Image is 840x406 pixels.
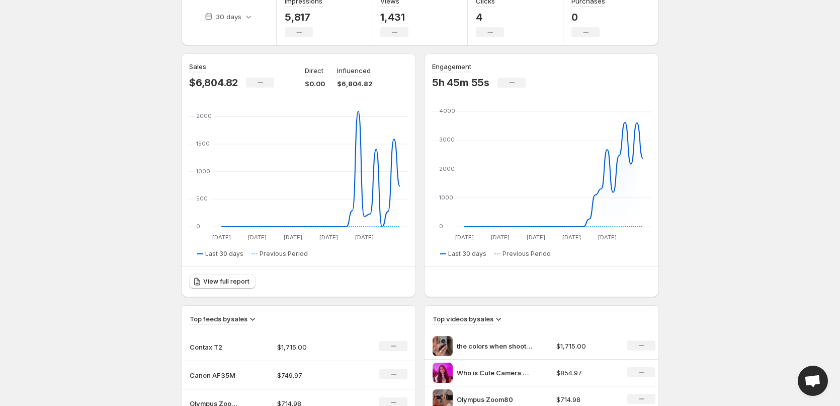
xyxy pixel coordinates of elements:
a: Open chat [798,366,828,396]
p: 5h 45m 55s [432,77,489,89]
text: 1000 [196,168,210,175]
p: $1,715.00 [556,341,616,351]
p: Direct [305,65,323,76]
text: 3000 [439,136,455,143]
text: 1500 [196,140,210,147]
p: the colors when shooting on film in summer onfilm contaxt2 35mm [457,341,532,351]
span: Last 30 days [205,250,243,258]
text: [DATE] [527,234,545,241]
p: Olympus Zoom80 [457,394,532,404]
text: 2000 [196,112,212,119]
img: the colors when shooting on film in summer onfilm contaxt2 35mm [433,336,453,356]
text: 1000 [439,194,453,201]
text: [DATE] [598,234,617,241]
span: View full report [203,278,249,286]
text: [DATE] [455,234,474,241]
span: Last 30 days [448,250,486,258]
text: [DATE] [355,234,374,241]
span: Previous Period [260,250,308,258]
p: Influenced [337,65,371,76]
p: 1,431 [380,11,408,23]
p: Contax T2 [190,342,240,352]
p: $6,804.82 [189,77,238,89]
p: 0 [571,11,605,23]
p: 4 [476,11,504,23]
p: $854.97 [556,368,616,378]
text: 4000 [439,107,455,114]
text: [DATE] [491,234,510,241]
text: 2000 [439,165,455,172]
p: $749.97 [277,370,349,380]
span: Previous Period [502,250,551,258]
p: Who is Cute Camera Co If youre thinking about getting into film photography look no further We ar... [457,368,532,378]
text: 0 [439,223,443,230]
h3: Engagement [432,61,471,72]
a: View full report [189,275,256,289]
text: 0 [196,223,200,230]
text: [DATE] [248,234,267,241]
h3: Top feeds by sales [190,314,247,324]
text: [DATE] [284,234,302,241]
text: [DATE] [562,234,581,241]
h3: Top videos by sales [433,314,493,324]
p: $0.00 [305,79,325,89]
p: $1,715.00 [277,342,349,352]
p: 5,817 [285,11,322,23]
text: [DATE] [319,234,338,241]
p: 30 days [216,12,241,22]
text: [DATE] [212,234,231,241]
h3: Sales [189,61,206,72]
p: Canon AF35M [190,370,240,380]
img: Who is Cute Camera Co If youre thinking about getting into film photography look no further We ar... [433,363,453,383]
p: $714.98 [556,394,616,404]
text: 500 [196,195,208,202]
p: $6,804.82 [337,79,373,89]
